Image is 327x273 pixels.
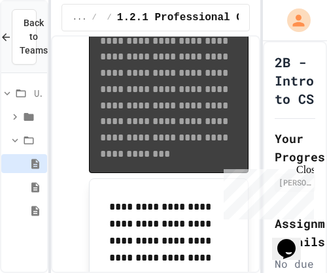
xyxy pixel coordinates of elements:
span: Back to Teams [20,16,48,57]
h2: Assignment Details [275,214,315,251]
div: My Account [273,5,314,35]
div: Chat with us now!Close [5,5,90,83]
iframe: chat widget [218,164,314,219]
h2: Your Progress [275,129,315,166]
span: 1.2.1 Professional Communication [117,10,318,25]
h1: 2B - Intro to CS [275,53,315,108]
span: ... [73,12,87,23]
span: / [92,12,96,23]
span: / [107,12,112,23]
iframe: chat widget [272,221,314,260]
span: Unit 1: Careers & Professionalism [34,86,42,100]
